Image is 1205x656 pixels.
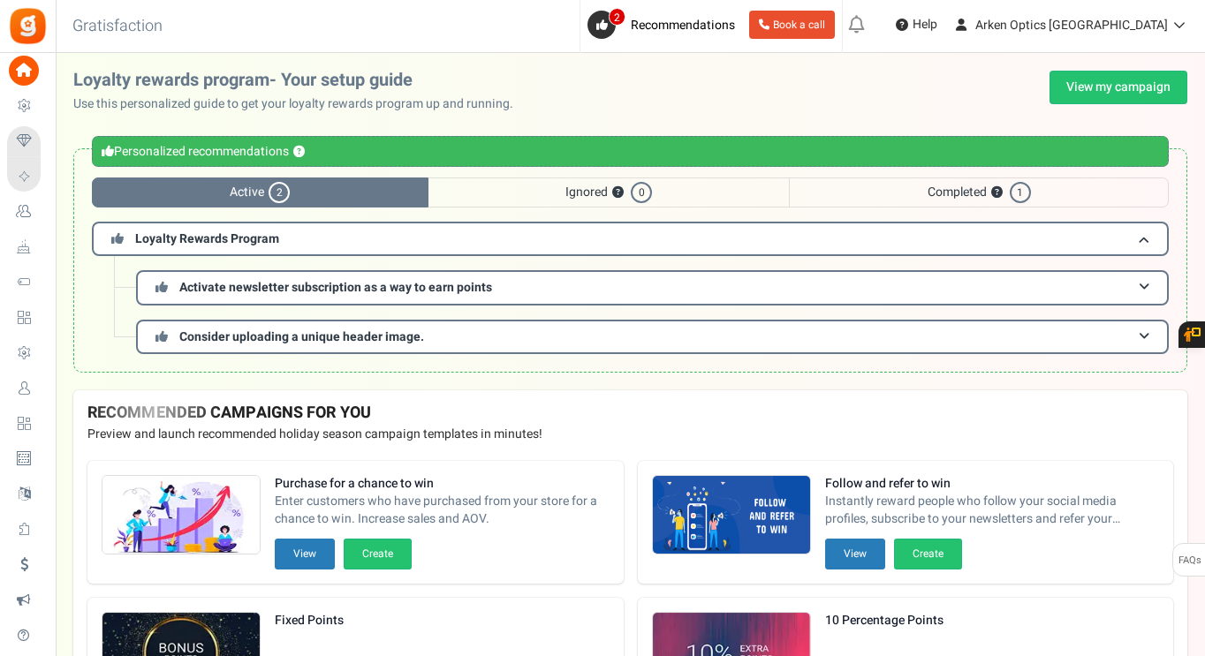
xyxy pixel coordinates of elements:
[275,475,610,493] strong: Purchase for a chance to win
[428,177,790,207] span: Ignored
[344,539,412,569] button: Create
[1010,182,1031,203] span: 1
[894,539,962,569] button: Create
[73,95,527,113] p: Use this personalized guide to get your loyalty rewards program up and running.
[179,278,492,297] span: Activate newsletter subscription as a way to earn points
[87,404,1173,422] h4: RECOMMENDED CAMPAIGNS FOR YOU
[92,177,428,207] span: Active
[73,71,527,90] h2: Loyalty rewards program- Your setup guide
[8,6,48,46] img: Gratisfaction
[92,136,1169,167] div: Personalized recommendations
[269,182,290,203] span: 2
[275,539,335,569] button: View
[87,426,1173,443] p: Preview and launch recommended holiday season campaign templates in minutes!
[275,612,412,630] strong: Fixed Points
[135,230,279,248] span: Loyalty Rewards Program
[1050,71,1187,104] a: View my campaign
[825,493,1160,528] span: Instantly reward people who follow your social media profiles, subscribe to your newsletters and ...
[825,612,962,630] strong: 10 Percentage Points
[825,475,1160,493] strong: Follow and refer to win
[991,187,1003,199] button: ?
[975,16,1168,34] span: Arken Optics [GEOGRAPHIC_DATA]
[653,476,810,555] img: Recommended Campaigns
[1178,544,1201,577] span: FAQs
[825,539,885,569] button: View
[293,147,305,158] button: ?
[612,187,624,199] button: ?
[631,16,735,34] span: Recommendations
[587,11,742,39] a: 2 Recommendations
[275,493,610,528] span: Enter customers who have purchased from your store for a chance to win. Increase sales and AOV.
[789,177,1169,207] span: Completed
[102,476,260,555] img: Recommended Campaigns
[889,11,944,39] a: Help
[908,16,937,34] span: Help
[53,9,182,44] h3: Gratisfaction
[609,8,625,26] span: 2
[631,182,652,203] span: 0
[179,328,424,346] span: Consider uploading a unique header image.
[749,11,835,39] a: Book a call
